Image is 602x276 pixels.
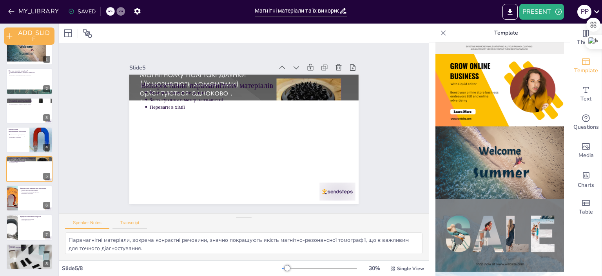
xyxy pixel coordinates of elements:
[10,134,27,135] p: Використання в електромагнітах
[43,260,50,267] div: 8
[570,165,602,193] div: Add charts and graphs
[519,4,564,20] button: PRESENT
[255,5,339,16] input: INSERT_TITLE
[10,137,27,139] p: Важливість у енергетиці
[580,95,591,103] span: Text
[6,127,53,153] div: 4
[435,199,564,272] img: thumb-6.png
[570,108,602,137] div: Get real-time input from your audience
[577,38,595,47] span: Theme
[6,68,53,94] div: 2
[6,185,53,211] div: 6
[10,102,50,104] p: Діамагнетики створюють слабке магнітне поле
[10,71,50,73] p: Магнітні матеріали можуть реагувати на магнітні поля
[43,231,50,238] div: 7
[20,216,50,218] p: Майбутнє магнітних матеріалів
[20,187,50,190] p: Використання діамагнітних матеріалів
[65,232,422,254] textarea: Парамагнітні матеріали, зокрема конрастні речовини, значно покращують якість магнітно-резонансної...
[578,181,594,190] span: Charts
[6,156,53,182] div: 5
[83,29,92,38] span: Position
[10,161,50,162] p: Застосування в матеріалознавстві
[10,73,50,74] p: Магнітні матеріали класифікуються на три основні типи
[450,24,562,42] p: Template
[6,5,62,18] button: MY_LIBRARY
[9,245,50,247] p: Висновок
[43,144,50,151] div: 4
[10,248,50,250] p: Зростаюче використання
[62,27,74,40] div: Layout
[570,137,602,165] div: Add images, graphics, shapes or video
[10,104,50,105] p: Парамагнетики не зберігають магнітну пам'ять
[20,45,33,49] span: Welcome
[22,218,50,219] p: Використання в електромобілях
[228,29,315,212] p: Застосування в матеріалознавстві
[6,214,53,240] div: 7
[236,14,330,207] p: Використання парамагнітних матеріалів
[62,265,282,272] div: Slide 5 / 8
[10,162,50,163] p: Переваги в хімії
[570,52,602,80] div: Add ready made slides
[6,98,53,124] div: 3
[10,101,50,102] p: Феромагнетики створюють сильне магнітне поле
[577,4,591,20] button: P P
[235,26,322,210] p: Використання в медицині
[43,114,50,121] div: 3
[22,220,50,222] p: Енергоефективність
[112,220,147,229] button: Transcript
[22,193,50,194] p: Важливість у технологіях
[221,32,308,216] p: Переваги в хімії
[570,80,602,108] div: Add text boxes
[43,173,50,180] div: 5
[10,74,50,76] p: Важливість магнітних матеріалів у технологіях
[43,56,50,63] div: 1
[43,202,50,209] div: 6
[577,5,591,19] div: P P
[19,51,34,56] span: Summer
[43,85,50,92] div: 2
[6,244,53,270] div: 8
[10,159,50,161] p: Використання в медицині
[9,99,50,101] p: Класифікація магнітних матеріалів
[22,219,50,220] p: Перспективи застосування
[9,69,50,72] p: Що таке магнітні матеріали?
[9,128,27,133] p: Використання феромагнітних матеріалів
[10,249,50,251] p: Науковий прогрес
[579,208,593,216] span: Table
[397,265,424,272] span: Single View
[10,135,27,137] p: Застосування в побутовій техніці
[573,123,599,132] span: Questions
[4,27,54,45] button: ADD_SLIDE
[435,54,564,126] img: thumb-4.png
[574,66,598,75] span: Template
[10,247,50,248] p: Важливість магнітних матеріалів
[9,157,50,159] p: Використання парамагнітних матеріалів
[578,151,594,160] span: Media
[65,220,109,229] button: Speaker Notes
[6,39,53,65] div: 1
[365,265,384,272] div: 30 %
[22,191,50,193] p: Застосування в фізичних дослідженнях
[435,126,564,199] img: thumb-5.png
[570,193,602,221] div: Add a table
[502,4,518,20] button: EXPORT_TO_POWERPOINT
[68,8,96,15] div: SAVED
[22,190,50,191] p: Використання в магнітних підвісках
[570,24,602,52] div: Change the overall theme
